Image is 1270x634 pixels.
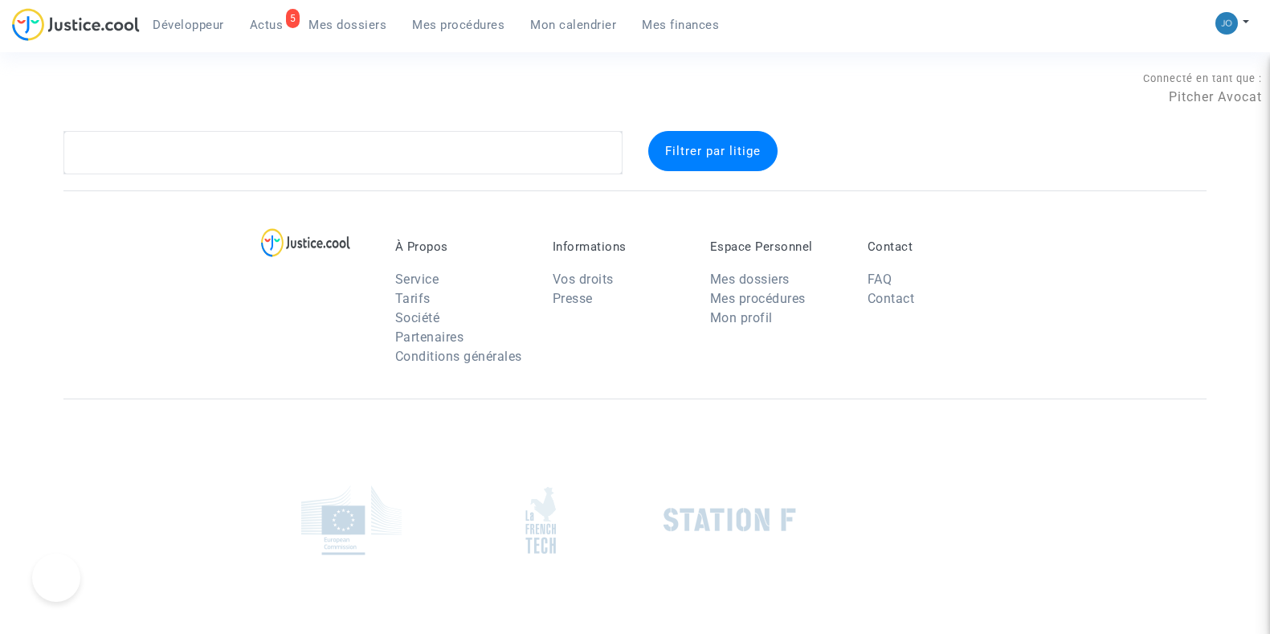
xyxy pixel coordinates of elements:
img: 45a793c8596a0d21866ab9c5374b5e4b [1215,12,1238,35]
a: Conditions générales [395,349,522,364]
a: Presse [553,291,593,306]
span: Mes procédures [412,18,504,32]
a: Mes procédures [399,13,517,37]
img: jc-logo.svg [12,8,140,41]
span: Développeur [153,18,224,32]
p: Espace Personnel [710,239,843,254]
div: 5 [286,9,300,28]
a: Partenaires [395,329,464,345]
p: Contact [868,239,1001,254]
a: Vos droits [553,272,614,287]
span: Filtrer par litige [665,144,761,158]
a: 5Actus [237,13,296,37]
img: stationf.png [664,508,796,532]
a: Mon profil [710,310,773,325]
a: Mon calendrier [517,13,629,37]
p: À Propos [395,239,529,254]
img: europe_commision.png [301,485,402,555]
a: Mes dossiers [296,13,399,37]
span: Mes dossiers [308,18,386,32]
a: Mes procédures [710,291,806,306]
span: Connecté en tant que : [1143,72,1262,84]
a: Société [395,310,440,325]
img: logo-lg.svg [261,228,350,257]
span: Actus [250,18,284,32]
a: FAQ [868,272,892,287]
img: french_tech.png [525,486,556,554]
a: Développeur [140,13,237,37]
iframe: Help Scout Beacon - Open [32,554,80,602]
a: Contact [868,291,915,306]
a: Mes finances [629,13,732,37]
a: Service [395,272,439,287]
span: Mon calendrier [530,18,616,32]
a: Mes dossiers [710,272,790,287]
p: Informations [553,239,686,254]
span: Mes finances [642,18,719,32]
a: Tarifs [395,291,431,306]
